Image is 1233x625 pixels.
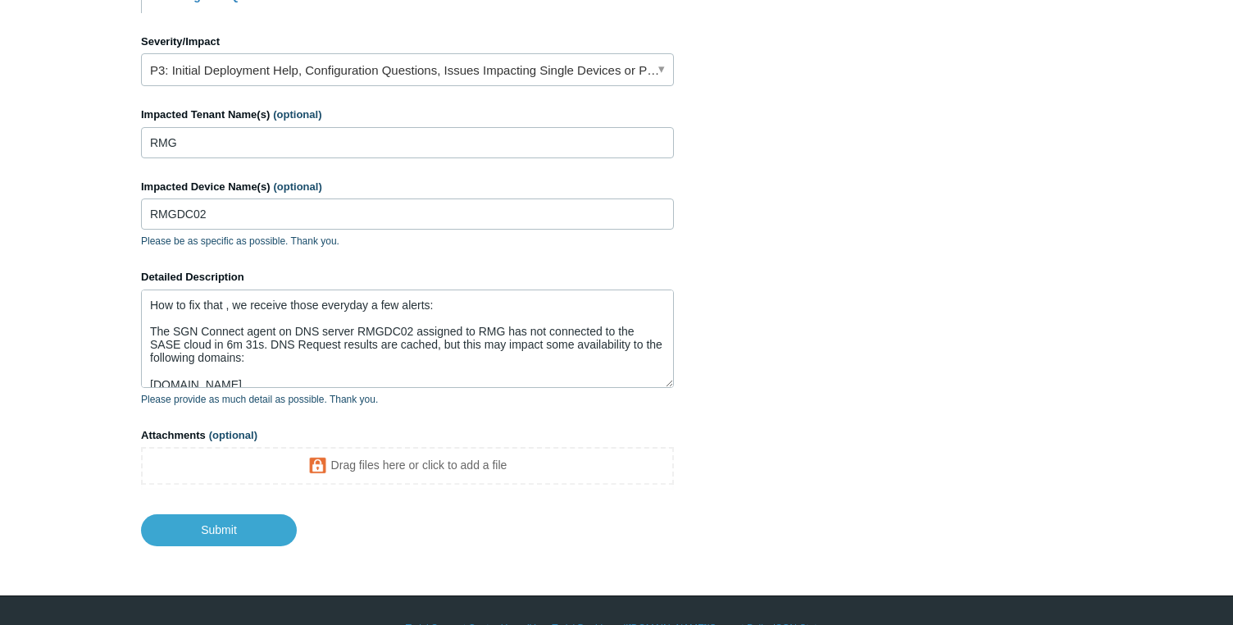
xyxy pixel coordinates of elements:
input: Submit [141,514,297,545]
label: Detailed Description [141,269,674,285]
a: P3: Initial Deployment Help, Configuration Questions, Issues Impacting Single Devices or Past Out... [141,53,674,86]
label: Attachments [141,427,674,444]
label: Impacted Tenant Name(s) [141,107,674,123]
p: Please provide as much detail as possible. Thank you. [141,392,674,407]
span: (optional) [274,180,322,193]
p: Please be as specific as possible. Thank you. [141,234,674,249]
span: (optional) [273,108,321,121]
label: Severity/Impact [141,34,674,50]
label: Impacted Device Name(s) [141,179,674,195]
span: (optional) [209,429,257,441]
